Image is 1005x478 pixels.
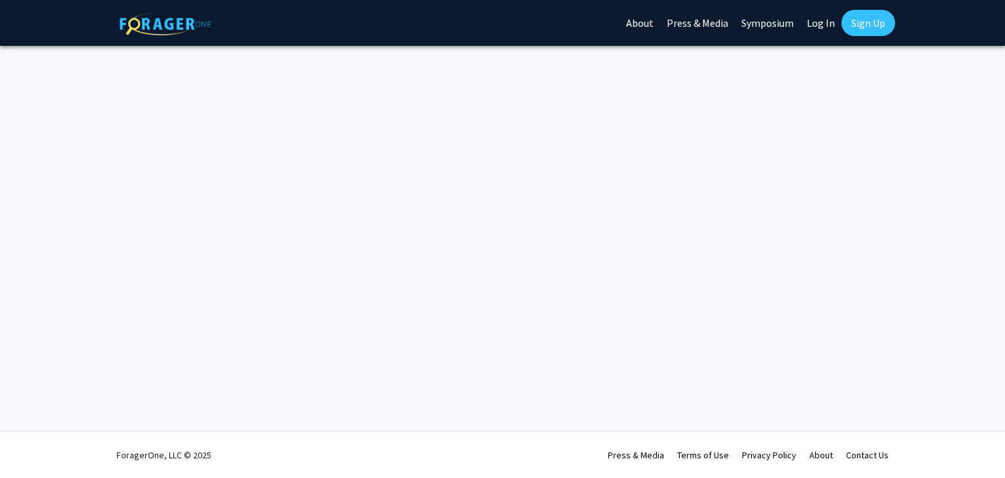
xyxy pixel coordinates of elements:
[846,449,889,461] a: Contact Us
[809,449,833,461] a: About
[120,12,211,35] img: ForagerOne Logo
[608,449,664,461] a: Press & Media
[841,10,895,36] a: Sign Up
[116,432,211,478] div: ForagerOne, LLC © 2025
[677,449,729,461] a: Terms of Use
[742,449,796,461] a: Privacy Policy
